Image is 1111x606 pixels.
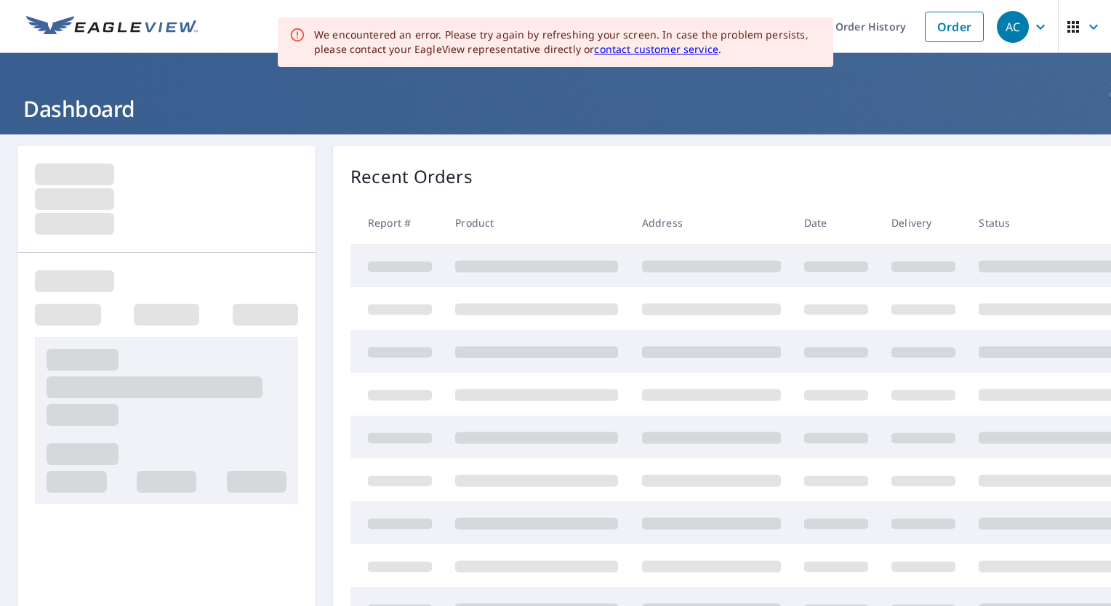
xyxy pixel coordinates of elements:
a: contact customer service [594,42,718,56]
th: Product [444,201,630,244]
h1: Dashboard [17,94,1094,124]
img: EV Logo [26,16,198,38]
th: Delivery [880,201,967,244]
th: Report # [350,201,444,244]
p: Recent Orders [350,163,473,190]
a: Order [925,12,984,42]
div: AC [997,11,1029,43]
div: We encountered an error. Please try again by refreshing your screen. In case the problem persists... [314,28,822,57]
th: Date [793,201,880,244]
th: Address [630,201,793,244]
